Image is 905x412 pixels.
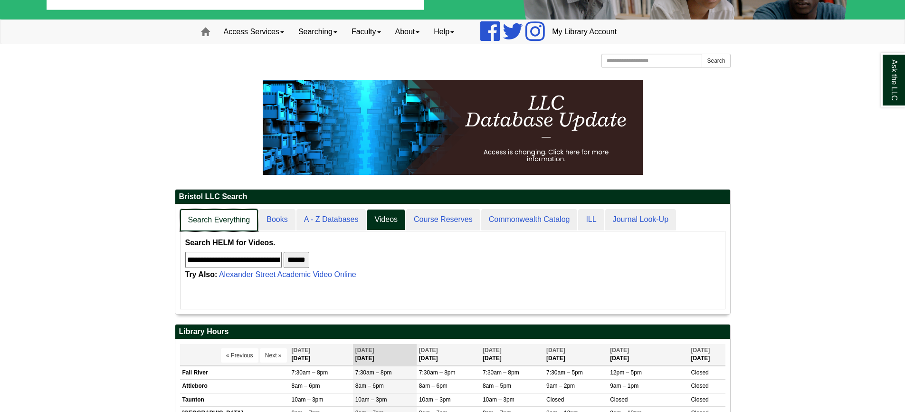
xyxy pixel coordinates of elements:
h2: Library Hours [175,325,730,339]
a: Access Services [217,20,291,44]
span: [DATE] [292,347,311,354]
img: HTML tutorial [263,80,643,175]
span: 7:30am – 8pm [419,369,456,376]
span: 12pm – 5pm [610,369,642,376]
th: [DATE] [417,344,480,365]
th: [DATE] [353,344,417,365]
a: About [388,20,427,44]
a: Books [259,209,295,230]
span: 7:30am – 8pm [292,369,328,376]
button: Search [702,54,730,68]
a: Faculty [344,20,388,44]
span: 7:30am – 8pm [355,369,392,376]
span: 8am – 6pm [292,383,320,389]
span: [DATE] [483,347,502,354]
th: [DATE] [289,344,353,365]
span: 9am – 1pm [610,383,638,389]
span: Closed [691,396,708,403]
a: ILL [578,209,604,230]
h2: Bristol LLC Search [175,190,730,204]
span: 7:30am – 5pm [546,369,583,376]
span: 10am – 3pm [419,396,451,403]
span: Closed [691,369,708,376]
a: Course Reserves [406,209,480,230]
th: [DATE] [688,344,725,365]
a: A - Z Databases [296,209,366,230]
span: 8am – 6pm [419,383,448,389]
a: My Library Account [545,20,624,44]
span: Closed [546,396,564,403]
span: [DATE] [546,347,565,354]
th: [DATE] [544,344,608,365]
button: Next » [260,348,287,363]
a: Searching [291,20,344,44]
a: Journal Look-Up [605,209,676,230]
span: [DATE] [691,347,710,354]
span: 10am – 3pm [355,396,387,403]
a: Help [427,20,461,44]
th: [DATE] [480,344,544,365]
span: Closed [610,396,628,403]
a: Alexander Street Academic Video Online [219,270,356,278]
span: [DATE] [355,347,374,354]
button: « Previous [221,348,258,363]
td: Taunton [180,393,289,406]
span: 8am – 5pm [483,383,511,389]
span: 8am – 6pm [355,383,384,389]
a: Commonwealth Catalog [481,209,578,230]
span: 10am – 3pm [483,396,514,403]
span: 7:30am – 8pm [483,369,519,376]
span: [DATE] [610,347,629,354]
span: Closed [691,383,708,389]
th: [DATE] [608,344,688,365]
a: Search Everything [180,209,258,231]
a: Videos [367,209,405,230]
label: Search HELM for Videos. [185,236,276,249]
span: 10am – 3pm [292,396,324,403]
strong: Try Also: [185,270,218,278]
span: [DATE] [419,347,438,354]
span: 9am – 2pm [546,383,575,389]
td: Attleboro [180,380,289,393]
td: Fall River [180,366,289,380]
